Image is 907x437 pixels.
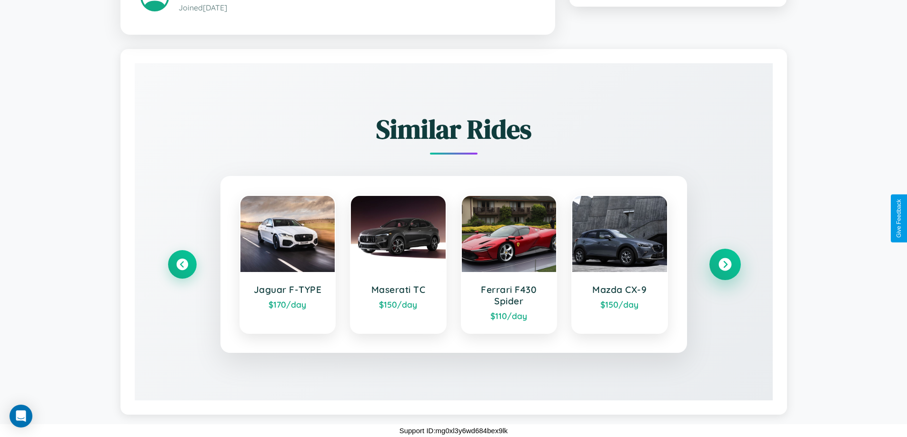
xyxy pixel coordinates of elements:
a: Ferrari F430 Spider$110/day [461,195,558,334]
a: Maserati TC$150/day [350,195,447,334]
div: Give Feedback [896,199,902,238]
a: Mazda CX-9$150/day [571,195,668,334]
h3: Maserati TC [360,284,436,295]
a: Jaguar F-TYPE$170/day [239,195,336,334]
h3: Ferrari F430 Spider [471,284,547,307]
h3: Mazda CX-9 [582,284,658,295]
div: $ 110 /day [471,311,547,321]
div: Open Intercom Messenger [10,405,32,427]
div: $ 170 /day [250,299,326,310]
h2: Similar Rides [168,111,739,147]
p: Joined [DATE] [179,1,535,15]
div: $ 150 /day [360,299,436,310]
h3: Jaguar F-TYPE [250,284,326,295]
p: Support ID: mg0xl3y6wd684bex9lk [399,424,508,437]
div: $ 150 /day [582,299,658,310]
